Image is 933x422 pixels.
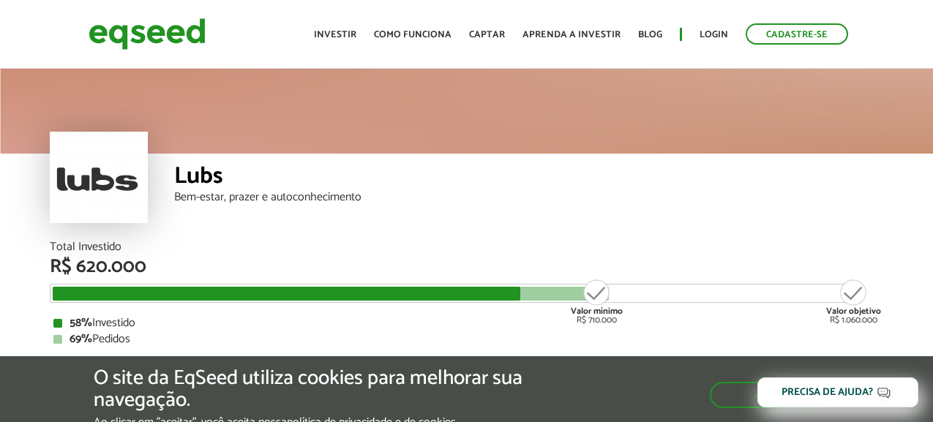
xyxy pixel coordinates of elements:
div: Lubs [174,165,884,192]
div: R$ 620.000 [50,257,884,276]
div: R$ 1.060.000 [826,278,881,325]
div: Bem-estar, prazer e autoconhecimento [174,192,884,203]
div: Total Investido [50,241,884,253]
button: Aceitar [710,382,840,408]
a: Investir [314,30,356,39]
div: Investido [53,317,880,329]
strong: Valor objetivo [826,304,881,318]
strong: 58% [70,313,92,333]
a: Blog [638,30,662,39]
h5: O site da EqSeed utiliza cookies para melhorar sua navegação. [94,367,542,412]
div: R$ 710.000 [569,278,624,325]
a: Como funciona [374,30,451,39]
strong: 69% [70,329,92,349]
strong: Valor mínimo [571,304,623,318]
div: Pedidos [53,334,880,345]
a: Captar [469,30,505,39]
a: Login [700,30,728,39]
a: Cadastre-se [746,23,848,45]
img: EqSeed [89,15,206,53]
a: Aprenda a investir [522,30,621,39]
